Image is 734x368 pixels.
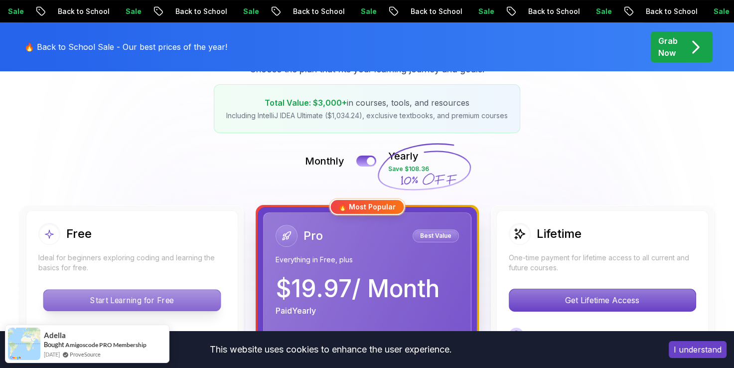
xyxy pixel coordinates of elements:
h2: Pro [303,228,323,244]
span: [DATE] [44,350,60,359]
p: Back to School [518,6,586,16]
p: 🔥 Back to School Sale - Our best prices of the year! [24,41,227,53]
p: Back to School [283,6,351,16]
p: Everything in Free, plus [276,255,459,265]
p: Including IntelliJ IDEA Ultimate ($1,034.24), exclusive textbooks, and premium courses [226,111,508,121]
span: Adella [44,331,66,340]
span: Bought [44,341,64,349]
p: Sale [351,6,383,16]
h2: Lifetime [537,226,582,242]
p: One-time payment for lifetime access to all current and future courses. [509,253,696,273]
button: Get Lifetime Access [509,289,696,312]
span: Total Value: $3,000+ [265,98,347,108]
p: $ 19.97 / Month [276,277,440,301]
div: This website uses cookies to enhance the user experience. [7,339,654,361]
p: Grab Now [658,35,678,59]
button: Accept cookies [669,341,727,358]
p: Sale [233,6,265,16]
p: Best Value [414,231,457,241]
a: ProveSource [70,350,101,359]
img: provesource social proof notification image [8,328,40,360]
h2: Free [66,226,92,242]
p: Back to School [636,6,704,16]
button: Start Learning for Free [43,289,221,311]
p: Sale [468,6,500,16]
p: Start Learning for Free [43,290,220,311]
p: Ideal for beginners exploring coding and learning the basics for free. [38,253,226,273]
p: Paid Yearly [276,305,316,317]
p: Back to School [165,6,233,16]
p: Sale [586,6,618,16]
p: Monthly [305,154,344,168]
p: Get Lifetime Access [509,289,696,311]
p: Back to School [48,6,116,16]
p: Back to School [401,6,468,16]
a: Start Learning for Free [38,295,226,305]
p: Lifetime Access To All Courses [528,329,640,341]
p: Sale [116,6,147,16]
a: Get Lifetime Access [509,295,696,305]
p: in courses, tools, and resources [226,97,508,109]
a: Amigoscode PRO Membership [65,341,147,349]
